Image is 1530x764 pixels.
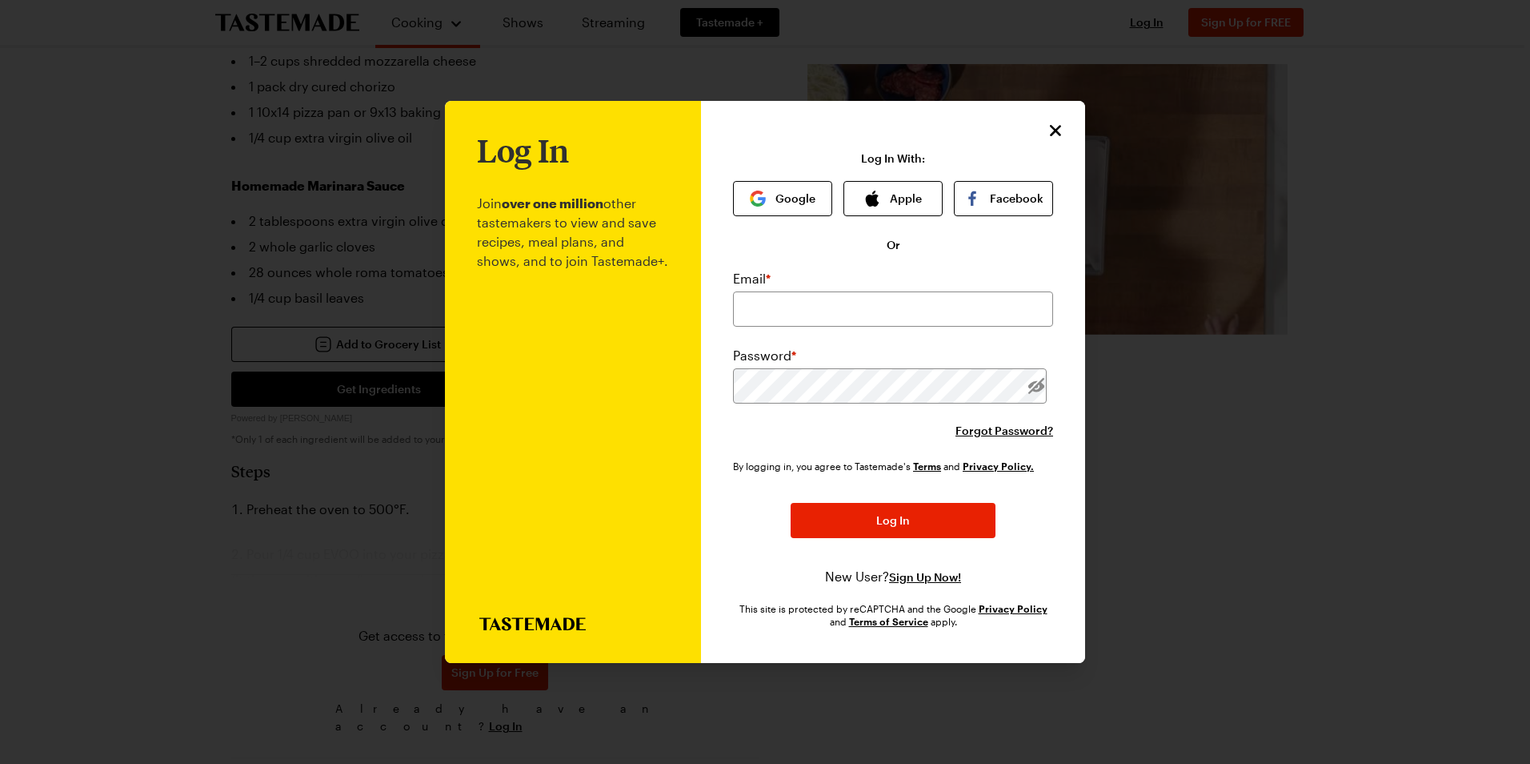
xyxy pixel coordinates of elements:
button: Google [733,181,832,216]
button: Facebook [954,181,1053,216]
label: Email [733,269,771,288]
a: Tastemade Privacy Policy [963,459,1034,472]
b: over one million [502,195,603,211]
a: Tastemade Terms of Service [913,459,941,472]
p: Join other tastemakers to view and save recipes, meal plans, and shows, and to join Tastemade+. [477,168,669,617]
a: Google Terms of Service [849,614,928,628]
h1: Log In [477,133,569,168]
p: Log In With: [861,152,925,165]
span: New User? [825,569,889,584]
div: This site is protected by reCAPTCHA and the Google and apply. [733,602,1053,628]
label: Password [733,346,796,365]
button: Apple [843,181,943,216]
button: Forgot Password? [955,423,1053,439]
span: Log In [876,513,910,529]
div: By logging in, you agree to Tastemade's and [733,458,1040,474]
button: Sign Up Now! [889,569,961,585]
a: Google Privacy Policy [979,601,1047,615]
button: Log In [791,503,995,538]
button: Close [1045,120,1066,141]
span: Or [887,237,900,253]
